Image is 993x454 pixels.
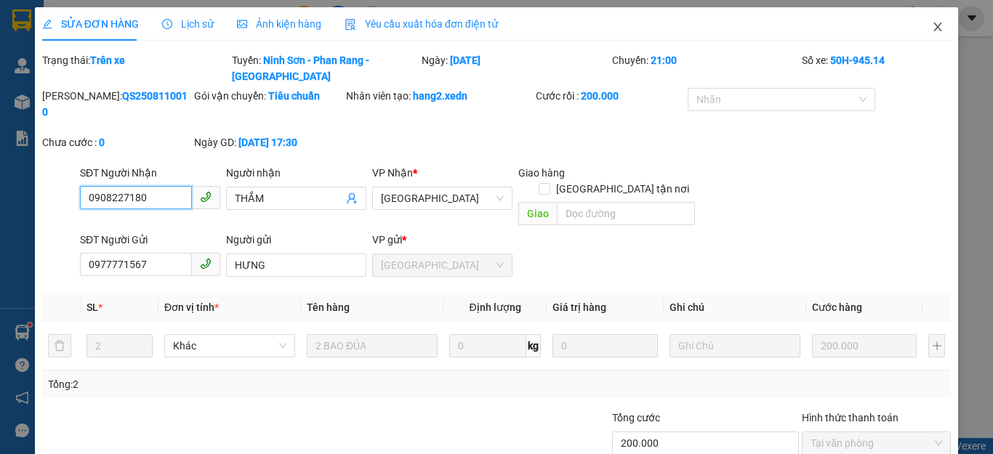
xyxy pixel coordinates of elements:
b: Xe Đăng Nhân [18,94,64,162]
span: Cước hàng [812,301,862,313]
img: logo.jpg [158,18,193,53]
b: Tiêu chuẩn [268,90,320,102]
div: Người gửi [226,232,366,248]
label: Hình thức thanh toán [802,412,898,423]
div: Nhân viên tạo: [346,88,533,104]
div: Trạng thái: [41,52,230,84]
span: Giá trị hàng [552,301,606,313]
div: Tuyến: [230,52,420,84]
input: 0 [552,334,657,357]
b: hang2.xedn [413,90,467,102]
div: Chưa cước : [42,134,191,150]
span: Giao hàng [518,167,565,179]
b: [DOMAIN_NAME] [122,55,200,67]
span: SỬA ĐƠN HÀNG [42,18,139,30]
b: 200.000 [581,90,619,102]
span: phone [200,191,212,203]
b: 50H-945.14 [830,54,885,66]
span: Ảnh kiện hàng [237,18,321,30]
li: (c) 2017 [122,69,200,87]
span: Tên hàng [307,301,350,313]
span: Khác [173,335,286,357]
span: Giao [518,202,557,225]
span: edit [42,19,52,29]
span: Sài Gòn [381,187,504,209]
b: Trên xe [90,54,125,66]
span: VP Nhận [372,167,413,179]
div: Tổng: 2 [48,376,385,392]
span: picture [237,19,247,29]
div: Cước rồi : [536,88,685,104]
span: Định lượng [469,301,520,313]
div: Ngày: [420,52,610,84]
img: icon [345,19,356,31]
input: Dọc đường [557,202,695,225]
span: kg [526,334,541,357]
div: [PERSON_NAME]: [42,88,191,120]
div: Người nhận [226,165,366,181]
b: Ninh Sơn - Phan Rang - [GEOGRAPHIC_DATA] [232,54,369,82]
b: 0 [99,137,105,148]
th: Ghi chú [664,293,806,322]
div: Ngày GD: [194,134,343,150]
b: 21:00 [651,54,677,66]
span: phone [200,258,212,269]
div: SĐT Người Gửi [80,232,220,248]
input: VD: Bàn, Ghế [307,334,438,357]
span: Quảng Sơn [381,254,504,276]
span: SL [87,301,98,313]
button: plus [928,334,945,357]
div: VP gửi [372,232,512,248]
div: SĐT Người Nhận [80,165,220,181]
span: clock-circle [162,19,172,29]
span: close [932,21,944,33]
b: [DATE] [450,54,481,66]
div: Gói vận chuyển: [194,88,343,104]
span: Lịch sử [162,18,214,30]
div: Số xe: [800,52,952,84]
span: user-add [346,192,358,204]
span: Tổng cước [612,412,660,423]
button: Close [917,7,958,48]
input: Ghi Chú [670,334,800,357]
span: Đơn vị tính [164,301,219,313]
span: Yêu cầu xuất hóa đơn điện tử [345,18,498,30]
b: Gửi khách hàng [89,21,144,89]
b: [DATE] 17:30 [238,137,297,148]
input: 0 [812,334,917,357]
span: [GEOGRAPHIC_DATA] tận nơi [550,181,695,197]
button: delete [48,334,71,357]
span: Tại văn phòng [811,432,942,454]
div: Chuyến: [611,52,800,84]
